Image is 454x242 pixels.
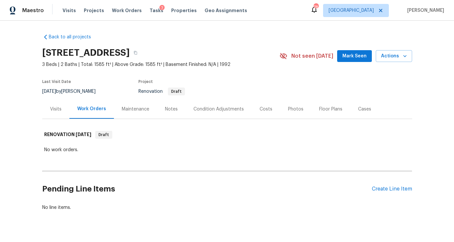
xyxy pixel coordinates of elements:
[96,131,112,138] span: Draft
[405,7,444,14] span: [PERSON_NAME]
[169,90,184,93] span: Draft
[138,80,153,84] span: Project
[112,7,142,14] span: Work Orders
[291,53,333,59] span: Not seen [DATE]
[337,50,372,62] button: Mark Seen
[342,52,367,60] span: Mark Seen
[42,61,280,68] span: 3 Beds | 2 Baths | Total: 1585 ft² | Above Grade: 1585 ft² | Basement Finished: N/A | 1992
[42,89,56,94] span: [DATE]
[319,106,342,112] div: Floor Plans
[150,8,163,13] span: Tasks
[44,131,91,139] h6: RENOVATION
[50,106,62,112] div: Visits
[314,4,318,10] div: 78
[42,88,103,95] div: by [PERSON_NAME]
[165,106,178,112] div: Notes
[130,47,141,59] button: Copy Address
[77,106,106,112] div: Work Orders
[42,34,105,40] a: Back to all projects
[193,106,244,112] div: Condition Adjustments
[44,147,410,153] div: No work orders.
[42,124,412,145] div: RENOVATION [DATE]Draft
[329,7,374,14] span: [GEOGRAPHIC_DATA]
[288,106,303,112] div: Photos
[84,7,104,14] span: Projects
[42,204,412,211] div: No line items.
[376,50,412,62] button: Actions
[122,106,149,112] div: Maintenance
[372,186,412,192] div: Create Line Item
[171,7,197,14] span: Properties
[205,7,247,14] span: Geo Assignments
[381,52,407,60] span: Actions
[42,80,71,84] span: Last Visit Date
[42,174,372,204] h2: Pending Line Items
[260,106,272,112] div: Costs
[42,50,130,56] h2: [STREET_ADDRESS]
[358,106,371,112] div: Cases
[22,7,44,14] span: Maestro
[138,89,185,94] span: Renovation
[63,7,76,14] span: Visits
[159,5,165,11] div: 7
[76,132,91,137] span: [DATE]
